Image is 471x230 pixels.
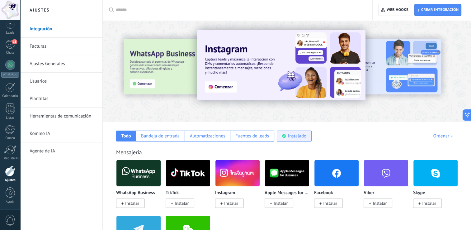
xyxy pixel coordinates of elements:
img: instagram.png [215,158,260,188]
img: facebook.png [314,158,359,188]
div: Fuentes de leads [235,133,269,139]
a: Mensajería [116,149,142,156]
div: Ordenar [433,133,455,139]
a: Usuarios [30,73,96,90]
li: Integración [20,20,102,38]
li: Ajustes Generales [20,55,102,73]
span: 13 [12,39,17,44]
p: TikTok [166,190,179,196]
li: Facturas [20,38,102,55]
a: Herramientas de comunicación [30,108,96,125]
a: Plantillas [30,90,96,108]
img: Slide 1 [197,30,365,100]
div: Skype [413,160,463,215]
p: Apple Messages for Business [265,190,309,196]
span: Crear integración [421,7,459,12]
div: Correo [1,136,19,140]
span: Instalar [323,200,337,206]
div: Leads [1,31,19,35]
div: WhatsApp [1,72,19,78]
p: Viber [364,190,374,196]
a: Facturas [30,38,96,55]
span: Instalar [373,200,387,206]
div: Todo [121,133,131,139]
div: Chats [1,51,19,55]
button: Crear integración [414,4,461,16]
button: Web hooks [378,4,411,16]
a: Kommo IA [30,125,96,142]
img: logo_main.png [166,158,210,188]
div: Viber [364,160,413,215]
a: Ajustes Generales [30,55,96,73]
div: WhatsApp Business [116,160,166,215]
span: Instalar [224,200,238,206]
li: Kommo IA [20,125,102,142]
li: Usuarios [20,73,102,90]
img: viber.png [364,158,408,188]
li: Agente de IA [20,142,102,160]
img: Slide 2 [309,39,441,94]
li: Plantillas [20,90,102,108]
a: Integración [30,20,96,38]
div: Automatizaciones [190,133,225,139]
span: Instalar [274,200,288,206]
span: Web hooks [387,7,408,12]
div: Ajustes [1,178,19,182]
div: TikTok [166,160,215,215]
p: Instagram [215,190,235,196]
p: Facebook [314,190,333,196]
span: Instalar [125,200,139,206]
div: Apple Messages for Business [265,160,314,215]
div: Calendario [1,94,19,98]
p: WhatsApp Business [116,190,155,196]
img: Slide 3 [124,39,256,94]
span: Instalar [175,200,189,206]
li: Herramientas de comunicación [20,108,102,125]
img: logo_main.png [265,158,309,188]
div: Bandeja de entrada [141,133,180,139]
div: Instalado [288,133,306,139]
div: Listas [1,116,19,120]
div: Facebook [314,160,364,215]
div: Estadísticas [1,156,19,161]
a: Agente de IA [30,142,96,160]
p: Skype [413,190,425,196]
div: Instagram [215,160,265,215]
span: Instalar [422,200,436,206]
div: Ayuda [1,200,19,204]
img: logo_main.png [116,158,161,188]
img: skype.png [413,158,458,188]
